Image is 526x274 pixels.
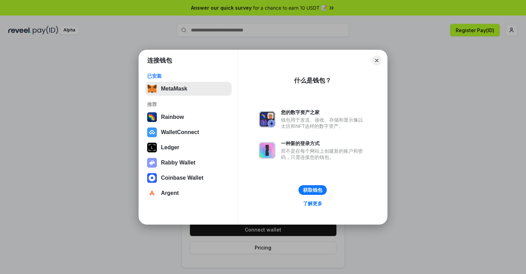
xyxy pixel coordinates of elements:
div: 已安装 [147,73,230,79]
button: Ledger [145,141,232,154]
div: 了解更多 [303,200,322,207]
div: 而不是在每个网站上创建新的账户和密码，只需连接您的钱包。 [281,148,366,160]
div: 获取钱包 [303,187,322,193]
div: MetaMask [161,86,187,92]
button: Coinbase Wallet [145,171,232,185]
div: Argent [161,190,179,196]
div: Rainbow [161,114,184,120]
img: svg+xml,%3Csvg%20width%3D%22120%22%20height%3D%22120%22%20viewBox%3D%220%200%20120%20120%22%20fil... [147,112,157,122]
button: Rainbow [145,110,232,124]
div: 一种新的登录方式 [281,140,366,147]
div: Coinbase Wallet [161,175,203,181]
img: svg+xml,%3Csvg%20fill%3D%22none%22%20height%3D%2233%22%20viewBox%3D%220%200%2035%2033%22%20width%... [147,84,157,94]
button: MetaMask [145,82,232,96]
button: Close [372,56,382,65]
a: 了解更多 [299,199,326,208]
img: svg+xml,%3Csvg%20width%3D%2228%22%20height%3D%2228%22%20viewBox%3D%220%200%2028%2028%22%20fill%3D... [147,188,157,198]
button: 获取钱包 [299,185,327,195]
img: svg+xml,%3Csvg%20xmlns%3D%22http%3A%2F%2Fwww.w3.org%2F2000%2Fsvg%22%20width%3D%2228%22%20height%3... [147,143,157,152]
h1: 连接钱包 [147,56,172,65]
div: 什么是钱包？ [294,76,331,85]
div: 推荐 [147,101,230,107]
img: svg+xml,%3Csvg%20xmlns%3D%22http%3A%2F%2Fwww.w3.org%2F2000%2Fsvg%22%20fill%3D%22none%22%20viewBox... [259,111,275,127]
button: Rabby Wallet [145,156,232,170]
div: Rabby Wallet [161,160,195,166]
img: svg+xml,%3Csvg%20width%3D%2228%22%20height%3D%2228%22%20viewBox%3D%220%200%2028%2028%22%20fill%3D... [147,173,157,183]
button: WalletConnect [145,125,232,139]
div: 您的数字资产之家 [281,109,366,115]
div: Ledger [161,144,179,151]
img: svg+xml,%3Csvg%20width%3D%2228%22%20height%3D%2228%22%20viewBox%3D%220%200%2028%2028%22%20fill%3D... [147,127,157,137]
img: svg+xml,%3Csvg%20xmlns%3D%22http%3A%2F%2Fwww.w3.org%2F2000%2Fsvg%22%20fill%3D%22none%22%20viewBox... [259,142,275,159]
button: Argent [145,186,232,200]
img: svg+xml,%3Csvg%20xmlns%3D%22http%3A%2F%2Fwww.w3.org%2F2000%2Fsvg%22%20fill%3D%22none%22%20viewBox... [147,158,157,168]
div: WalletConnect [161,129,199,135]
div: 钱包用于发送、接收、存储和显示像以太坊和NFT这样的数字资产。 [281,117,366,129]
